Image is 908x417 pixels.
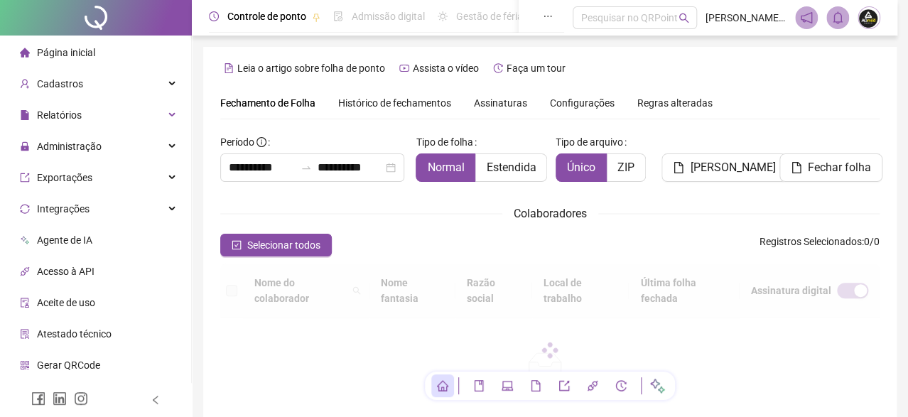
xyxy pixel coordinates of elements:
[37,266,94,277] span: Acesso à API
[530,380,541,391] span: file
[37,109,82,121] span: Relatórios
[256,137,266,147] span: info-circle
[37,78,83,90] span: Cadastros
[20,48,30,58] span: home
[20,360,30,370] span: qrcode
[37,359,100,371] span: Gerar QRCode
[37,141,102,152] span: Administração
[493,63,503,73] span: history
[706,10,787,26] span: [PERSON_NAME] - GRUPO AGMED
[74,391,88,406] span: instagram
[507,63,566,74] span: Faça um tour
[301,162,312,173] span: swap-right
[556,134,623,150] span: Tipo de arquivo
[437,380,448,391] span: home
[20,110,30,120] span: file
[20,329,30,339] span: solution
[808,159,871,176] span: Fechar folha
[486,161,536,174] span: Estendida
[301,162,312,173] span: to
[615,380,627,391] span: history
[37,297,95,308] span: Aceite de uso
[53,391,67,406] span: linkedin
[661,153,787,182] button: [PERSON_NAME]
[456,11,528,22] span: Gestão de férias
[312,13,320,21] span: pushpin
[679,13,689,23] span: search
[760,236,862,247] span: Registros Selecionados
[31,391,45,406] span: facebook
[20,141,30,151] span: lock
[690,159,775,176] span: [PERSON_NAME]
[37,47,95,58] span: Página inicial
[151,395,161,405] span: left
[209,11,219,21] span: clock-circle
[333,11,343,21] span: file-done
[617,161,634,174] span: ZIP
[567,161,595,174] span: Único
[399,63,409,73] span: youtube
[220,136,254,148] span: Período
[338,97,451,109] span: Histórico de fechamentos
[20,266,30,276] span: api
[543,11,553,21] span: ellipsis
[37,328,112,340] span: Atestado técnico
[220,97,315,109] span: Fechamento de Folha
[413,63,479,74] span: Assista o vídeo
[352,11,425,22] span: Admissão digital
[427,161,464,174] span: Normal
[550,98,615,108] span: Configurações
[587,380,598,391] span: api
[558,380,570,391] span: export
[20,79,30,89] span: user-add
[37,172,92,183] span: Exportações
[20,298,30,308] span: audit
[232,240,242,250] span: check-square
[473,380,485,391] span: book
[237,63,385,74] span: Leia o artigo sobre folha de ponto
[20,173,30,183] span: export
[227,11,306,22] span: Controle de ponto
[779,153,882,182] button: Fechar folha
[438,11,448,21] span: sun
[760,234,880,256] span: : 0 / 0
[20,204,30,214] span: sync
[247,237,320,253] span: Selecionar todos
[502,380,513,391] span: laptop
[474,98,527,108] span: Assinaturas
[514,207,587,220] span: Colaboradores
[637,98,713,108] span: Regras alteradas
[673,162,684,173] span: file
[800,11,813,24] span: notification
[791,162,802,173] span: file
[858,7,880,28] img: 60144
[224,63,234,73] span: file-text
[37,234,92,246] span: Agente de IA
[831,11,844,24] span: bell
[220,234,332,256] button: Selecionar todos
[37,203,90,215] span: Integrações
[416,134,472,150] span: Tipo de folha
